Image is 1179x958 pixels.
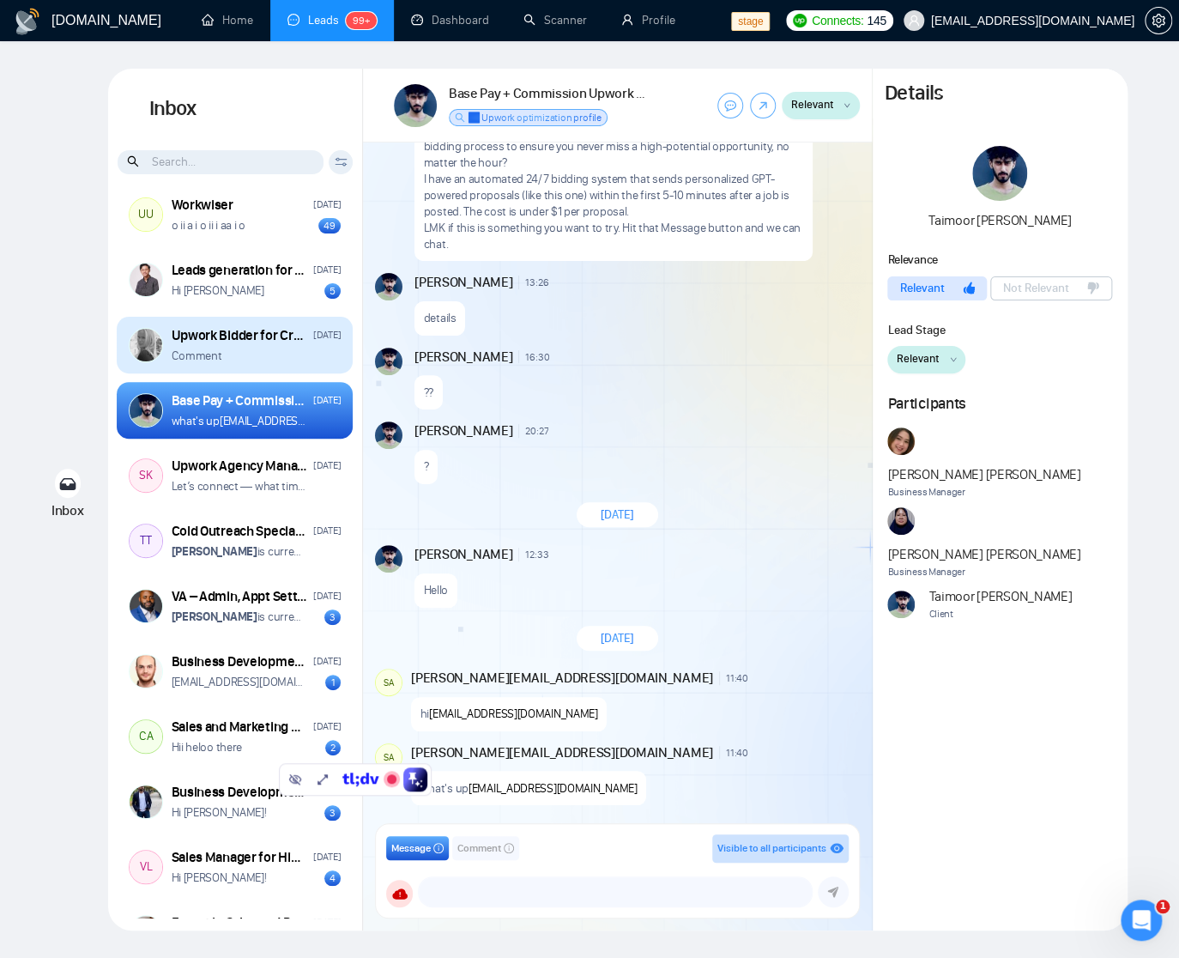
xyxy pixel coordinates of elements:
span: Relevant [899,279,944,297]
img: Adrien D [130,590,162,622]
div: [DATE] [313,262,341,278]
span: user [908,15,920,27]
span: [PERSON_NAME][EMAIL_ADDRESS][DOMAIN_NAME] [411,743,713,762]
span: 145 [867,11,886,30]
div: Business Development and Sales Expert in Software Development [172,783,308,802]
div: Sales Manager for High-ticket Sales Required [172,848,308,867]
img: Naswati Naswati [887,507,915,535]
span: [DATE] [601,506,634,523]
p: Hello [424,582,449,598]
div: Upwork Agency Manager – Project Bidding & Promotion [172,457,308,476]
span: stage [731,12,770,31]
img: Taimoor Mansoor [130,394,162,427]
img: logo [14,8,41,35]
span: 1 [1156,900,1170,913]
a: userProfile [621,13,675,27]
div: Base Pay + Commission Upwork Bidder for [GEOGRAPHIC_DATA] Profile [172,391,308,410]
div: [DATE] [313,458,341,474]
h1: Inbox [108,69,362,149]
span: Business Manager [887,484,1080,500]
input: Search... [118,150,323,174]
img: Taimoor Mansoor [887,591,915,618]
button: Relevantdown [782,92,860,119]
span: Relevant [897,350,940,367]
span: 11:40 [726,671,748,685]
img: Taimoor Mansoor [972,146,1027,201]
span: [PERSON_NAME] [414,273,512,292]
img: upwork-logo.png [793,14,807,27]
span: down [843,101,850,109]
button: Not Relevant [990,276,1113,300]
img: Ellen Holmsten [130,329,162,361]
span: Comment [457,840,501,857]
p: Hi [PERSON_NAME] [172,282,264,299]
span: 11:40 [726,746,748,760]
div: Workwiser [172,196,233,215]
span: Message [391,840,431,857]
div: [DATE] [313,197,341,213]
img: Ahmed Kamal Elnabarawi [130,785,162,818]
p: Let’s connect — what times are you available [DATE] (US Pacific Time)? [172,478,307,494]
button: Relevantdown [887,346,965,373]
img: Ari Sulistya [130,264,162,296]
div: [DATE] [313,523,341,539]
p: ? [424,458,429,475]
img: Taimoor [375,421,402,449]
div: VL [130,851,162,883]
p: o ii a i o ii i aa i o [172,217,245,233]
span: setting [1146,14,1171,27]
button: Messageinfo-circle [386,836,449,860]
img: Taimoor Mansoor [394,84,437,127]
div: 49 [318,218,341,233]
span: [DATE] [601,630,634,646]
img: Andrian Marsella [887,427,915,455]
p: hi [420,706,598,722]
span: ✅ Upwork optimization profile [468,112,602,124]
span: Taimoor [PERSON_NAME] [928,212,1072,228]
div: 5 [324,283,341,299]
button: Relevant [887,276,987,300]
span: Lead Stage [887,323,945,337]
span: Not Relevant [1003,279,1069,297]
span: search [455,112,465,123]
p: is currently restricted from this conversation [172,543,307,560]
span: [EMAIL_ADDRESS][DOMAIN_NAME] [469,781,638,796]
h1: Base Pay + Commission Upwork Bidder for [GEOGRAPHIC_DATA] Profile [449,84,649,103]
span: [EMAIL_ADDRESS][DOMAIN_NAME] [429,706,598,721]
div: [DATE] [313,718,341,735]
sup: 99+ [346,12,377,29]
span: [PERSON_NAME] [PERSON_NAME] [887,545,1080,564]
span: eye [830,841,843,855]
span: Relevance [887,252,937,267]
button: setting [1145,7,1172,34]
img: Taimoor [375,348,402,375]
div: UU [130,198,162,231]
span: Taimoor [PERSON_NAME] [928,587,1072,606]
span: Inbox [51,502,84,518]
span: info-circle [433,843,444,853]
div: VA – Admin, Appt Setting & Warm Lead Generation (DON'T Apply if you want short term opportunity) [172,587,308,606]
span: down [950,355,957,363]
span: [PERSON_NAME] [PERSON_NAME] [887,465,1080,484]
span: Business Manager [887,564,1080,580]
div: [DATE] [313,849,341,865]
img: Michael De Marco [130,916,162,949]
p: LMK if this is something you want to try. Hit that Message button and we can chat. [424,220,804,252]
span: [PERSON_NAME] [414,348,512,367]
div: [DATE] [313,914,341,931]
strong: [PERSON_NAME] [172,544,257,559]
div: [DATE] [313,327,341,343]
span: 13:26 [525,276,548,289]
p: what's up [172,413,307,429]
iframe: Intercom live chat [1121,900,1162,941]
a: searchScanner [523,13,587,27]
div: [DATE] [313,392,341,409]
span: 16:30 [525,350,549,364]
a: messageLeads99+ [287,13,377,27]
span: [PERSON_NAME] [414,545,512,564]
a: [EMAIL_ADDRESS][DOMAIN_NAME] [220,414,389,428]
button: Commentinfo-circle [452,836,519,860]
span: Relevant [790,96,833,113]
div: [DATE] [313,588,341,604]
span: [PERSON_NAME] [414,421,512,440]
